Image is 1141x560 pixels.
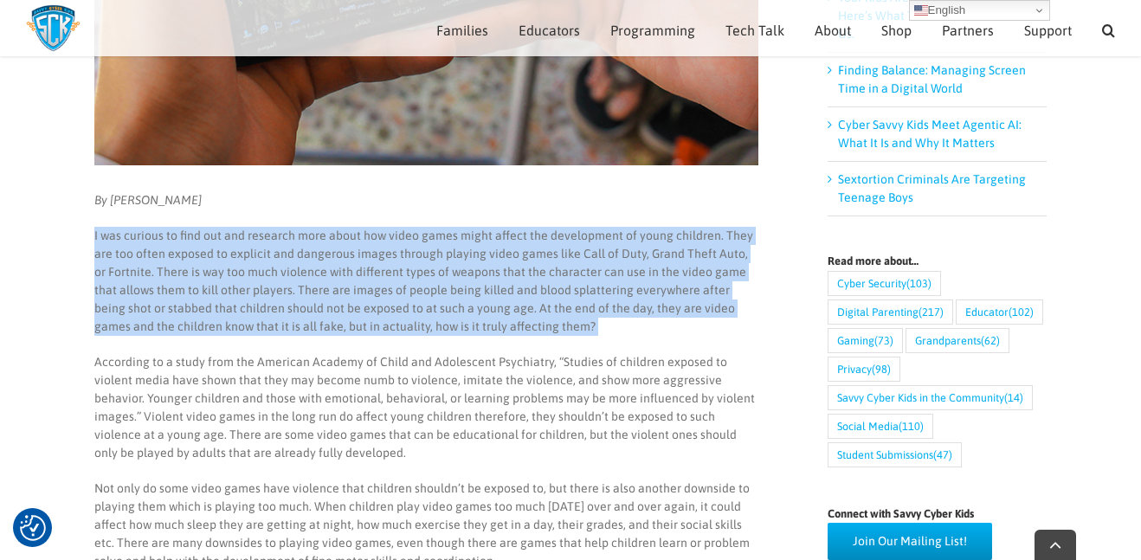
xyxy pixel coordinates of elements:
[981,329,1000,352] span: (62)
[519,23,580,37] span: Educators
[828,442,962,467] a: Student Submissions (47 items)
[20,515,46,541] img: Revisit consent button
[899,415,924,438] span: (110)
[1004,386,1023,409] span: (14)
[94,193,202,207] em: By [PERSON_NAME]
[20,515,46,541] button: Consent Preferences
[828,328,903,353] a: Gaming (73 items)
[942,23,994,37] span: Partners
[933,443,952,467] span: (47)
[26,4,81,52] img: Savvy Cyber Kids Logo
[828,414,933,439] a: Social Media (110 items)
[815,23,851,37] span: About
[828,299,953,325] a: Digital Parenting (217 items)
[94,227,758,336] p: I was curious to find out and research more about how video games might affect the development of...
[914,3,928,17] img: en
[906,272,931,295] span: (103)
[828,271,941,296] a: Cyber Security (103 items)
[919,300,944,324] span: (217)
[872,357,891,381] span: (98)
[828,523,992,560] a: Join Our Mailing List!
[436,23,488,37] span: Families
[838,63,1026,95] a: Finding Balance: Managing Screen Time in a Digital World
[906,328,1009,353] a: Grandparents (62 items)
[881,23,912,37] span: Shop
[828,385,1033,410] a: Savvy Cyber Kids in the Community (14 items)
[828,508,1047,519] h4: Connect with Savvy Cyber Kids
[610,23,695,37] span: Programming
[828,255,1047,267] h4: Read more about…
[828,357,900,382] a: Privacy (98 items)
[725,23,784,37] span: Tech Talk
[1009,300,1034,324] span: (102)
[956,299,1043,325] a: Educator (102 items)
[853,534,967,549] span: Join Our Mailing List!
[94,353,758,462] p: According to a study from the American Academy of Child and Adolescent Psychiatry, “Studies of ch...
[838,172,1026,204] a: Sextortion Criminals Are Targeting Teenage Boys
[874,329,893,352] span: (73)
[838,118,1022,150] a: Cyber Savvy Kids Meet Agentic AI: What It Is and Why It Matters
[1024,23,1072,37] span: Support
